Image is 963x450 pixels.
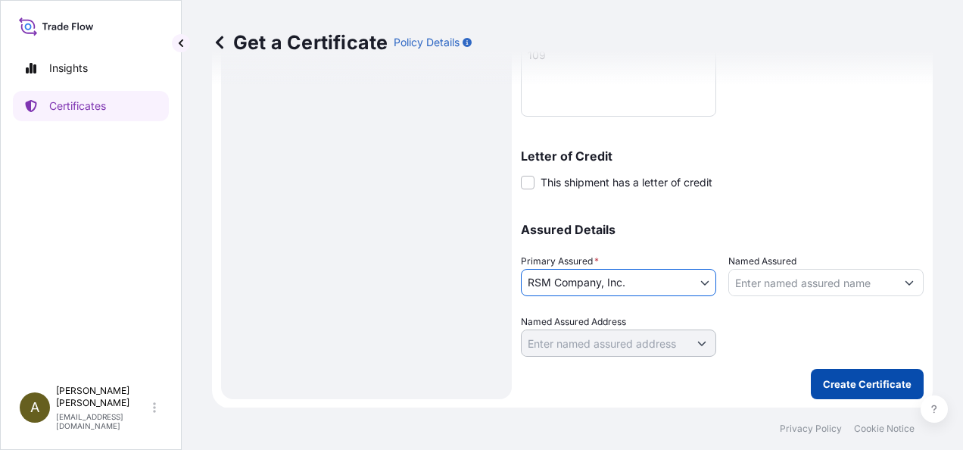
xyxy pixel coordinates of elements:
a: Certificates [13,91,169,121]
button: RSM Company, Inc. [521,269,716,296]
button: Create Certificate [811,369,924,399]
p: Letter of Credit [521,150,924,162]
input: Assured Name [729,269,896,296]
p: Assured Details [521,223,924,236]
a: Cookie Notice [854,423,915,435]
label: Named Assured [728,254,796,269]
span: RSM Company, Inc. [528,275,625,290]
a: Insights [13,53,169,83]
p: Policy Details [394,35,460,50]
span: A [30,400,39,415]
input: Named Assured Address [522,330,688,357]
p: Create Certificate [823,377,912,392]
p: Certificates [49,98,106,114]
span: This shipment has a letter of credit [541,175,712,190]
p: Get a Certificate [212,30,388,55]
p: [EMAIL_ADDRESS][DOMAIN_NAME] [56,412,150,430]
p: [PERSON_NAME] [PERSON_NAME] [56,385,150,409]
button: Show suggestions [896,269,923,296]
button: Show suggestions [688,330,715,357]
p: Insights [49,61,88,76]
label: Named Assured Address [521,314,626,330]
span: Primary Assured [521,254,599,269]
a: Privacy Policy [780,423,842,435]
